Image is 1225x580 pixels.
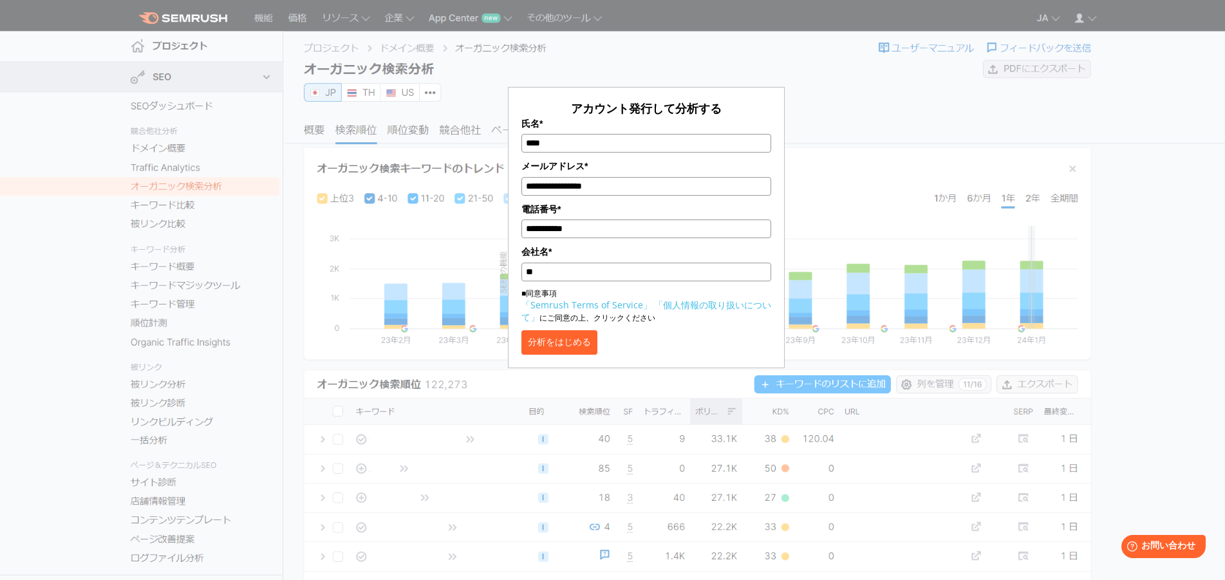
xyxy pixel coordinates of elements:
[521,299,652,311] a: 「Semrush Terms of Service」
[571,100,722,116] span: アカウント発行して分析する
[521,202,771,216] label: 電話番号*
[1110,530,1211,566] iframe: Help widget launcher
[521,330,597,355] button: 分析をはじめる
[521,159,771,173] label: メールアドレス*
[521,288,771,324] p: ■同意事項 にご同意の上、クリックください
[521,299,771,323] a: 「個人情報の取り扱いについて」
